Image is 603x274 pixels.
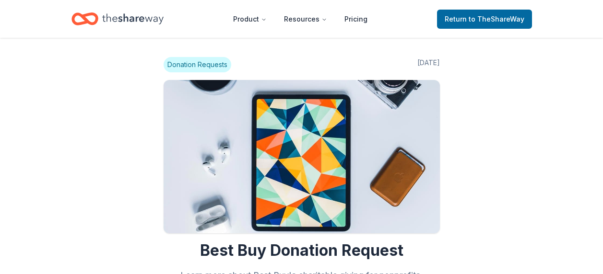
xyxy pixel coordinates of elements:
[164,57,231,72] span: Donation Requests
[225,8,375,30] nav: Main
[276,10,335,29] button: Resources
[445,13,524,25] span: Return
[164,80,440,233] img: Image for Best Buy Donation Request
[225,10,274,29] button: Product
[469,15,524,23] span: to TheShareWay
[437,10,532,29] a: Returnto TheShareWay
[417,57,440,72] span: [DATE]
[164,241,440,260] h1: Best Buy Donation Request
[71,8,164,30] a: Home
[337,10,375,29] a: Pricing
